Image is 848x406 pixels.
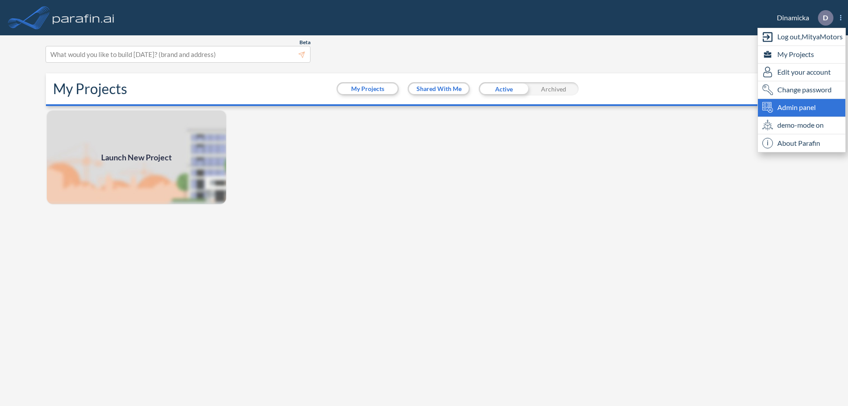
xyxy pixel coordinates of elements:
img: logo [51,9,116,27]
span: About Parafin [777,138,820,148]
span: Log out, MityaMotors [777,31,843,42]
button: My Projects [338,83,397,94]
span: i [762,138,773,148]
span: Launch New Project [101,152,172,163]
div: Dinamicka [764,10,841,26]
span: Beta [299,39,310,46]
h2: My Projects [53,80,127,97]
img: add [46,110,227,205]
div: Admin panel [758,99,845,117]
div: My Projects [758,46,845,64]
span: Edit your account [777,67,831,77]
div: Log out [758,28,845,46]
div: Edit user [758,64,845,81]
div: About Parafin [758,134,845,152]
span: demo-mode on [777,120,824,130]
span: Admin panel [777,102,816,113]
div: Change password [758,81,845,99]
span: My Projects [777,49,814,60]
button: Shared With Me [409,83,469,94]
div: Active [479,82,529,95]
a: Launch New Project [46,110,227,205]
div: Archived [529,82,579,95]
span: Change password [777,84,832,95]
p: D [823,14,828,22]
div: demo-mode on [758,117,845,134]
